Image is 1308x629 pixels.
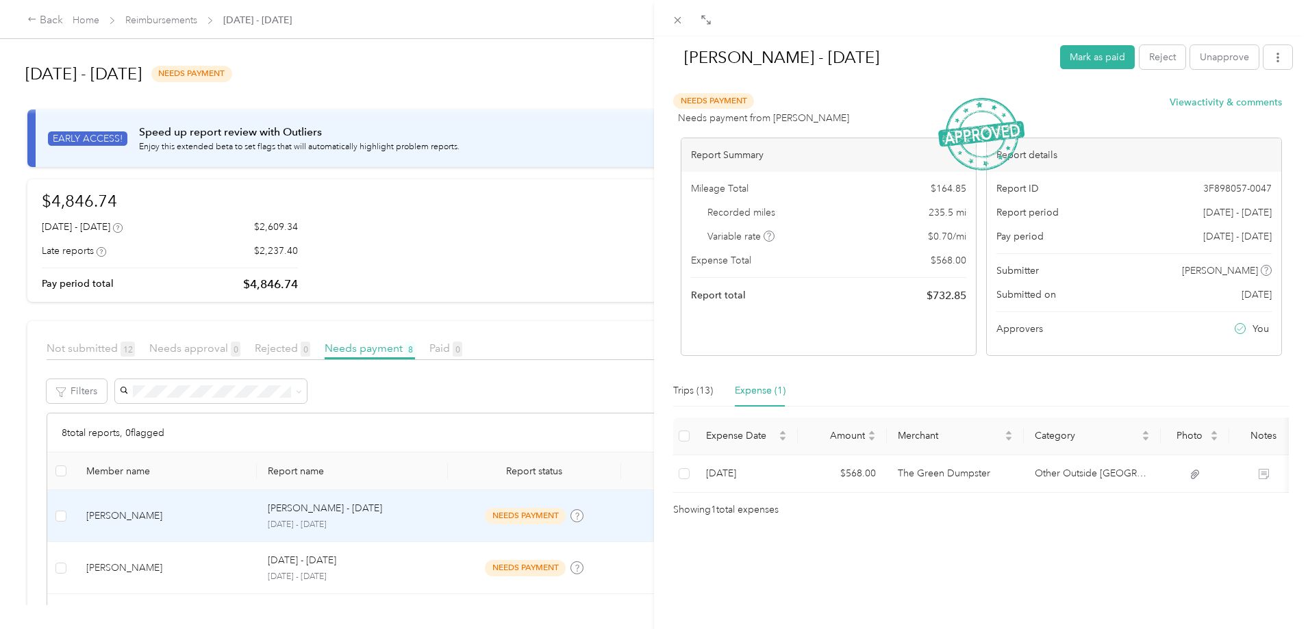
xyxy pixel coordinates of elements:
span: [PERSON_NAME] [1182,264,1258,278]
span: Report total [691,288,746,303]
span: caret-up [1210,428,1218,437]
th: Photo [1161,418,1229,455]
span: Report ID [996,181,1039,196]
h1: Mcdermott, Robert - We 250928 [670,41,1051,74]
th: Notes [1229,418,1298,455]
span: Variable rate [707,229,775,244]
span: $ 164.85 [931,181,966,196]
span: You [1253,322,1269,336]
span: Recorded miles [707,205,775,220]
span: Report period [996,205,1059,220]
span: caret-up [868,428,876,437]
span: Approvers [996,322,1043,336]
td: The Green Dumpster [887,455,1024,493]
th: Category [1024,418,1161,455]
span: $ 568.00 [931,253,966,268]
span: caret-down [868,435,876,443]
span: Mileage Total [691,181,749,196]
span: $ 732.85 [927,287,966,304]
span: Needs payment from [PERSON_NAME] [678,111,849,125]
span: 3F898057-0047 [1203,181,1272,196]
button: Unapprove [1190,45,1259,69]
th: Merchant [887,418,1024,455]
span: $ 0.70 / mi [928,229,966,244]
button: Mark as paid [1060,45,1135,69]
button: Reject [1140,45,1185,69]
button: Viewactivity & comments [1170,95,1282,110]
span: Expense Total [691,253,751,268]
td: Other Outside Svcs [1024,455,1161,493]
span: Submitter [996,264,1039,278]
th: Amount [798,418,887,455]
div: Report Summary [681,138,976,172]
span: Pay period [996,229,1044,244]
span: [DATE] - [DATE] [1203,205,1272,220]
img: ApprovedStamp [938,98,1024,171]
span: Category [1035,430,1139,441]
span: caret-down [779,435,787,443]
div: Report details [987,138,1281,172]
span: Needs Payment [673,93,754,109]
span: [DATE] - [DATE] [1203,229,1272,244]
span: caret-down [1142,435,1150,443]
th: Expense Date [695,418,798,455]
span: Photo [1172,430,1207,441]
span: caret-up [779,428,787,437]
td: $568.00 [798,455,887,493]
span: [DATE] [1242,287,1272,302]
td: 9-22-2025 [695,455,798,493]
span: Amount [809,430,865,441]
div: Expense (1) [735,383,785,398]
span: caret-up [1142,428,1150,437]
span: caret-down [1005,435,1013,443]
span: caret-down [1210,435,1218,443]
span: Submitted on [996,287,1056,302]
span: Showing 1 total expenses [673,502,779,517]
iframe: Everlance-gr Chat Button Frame [1231,552,1308,629]
span: 235.5 mi [929,205,966,220]
span: Merchant [898,430,1002,441]
div: Trips (13) [673,383,713,398]
span: caret-up [1005,428,1013,437]
span: Expense Date [706,430,776,441]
